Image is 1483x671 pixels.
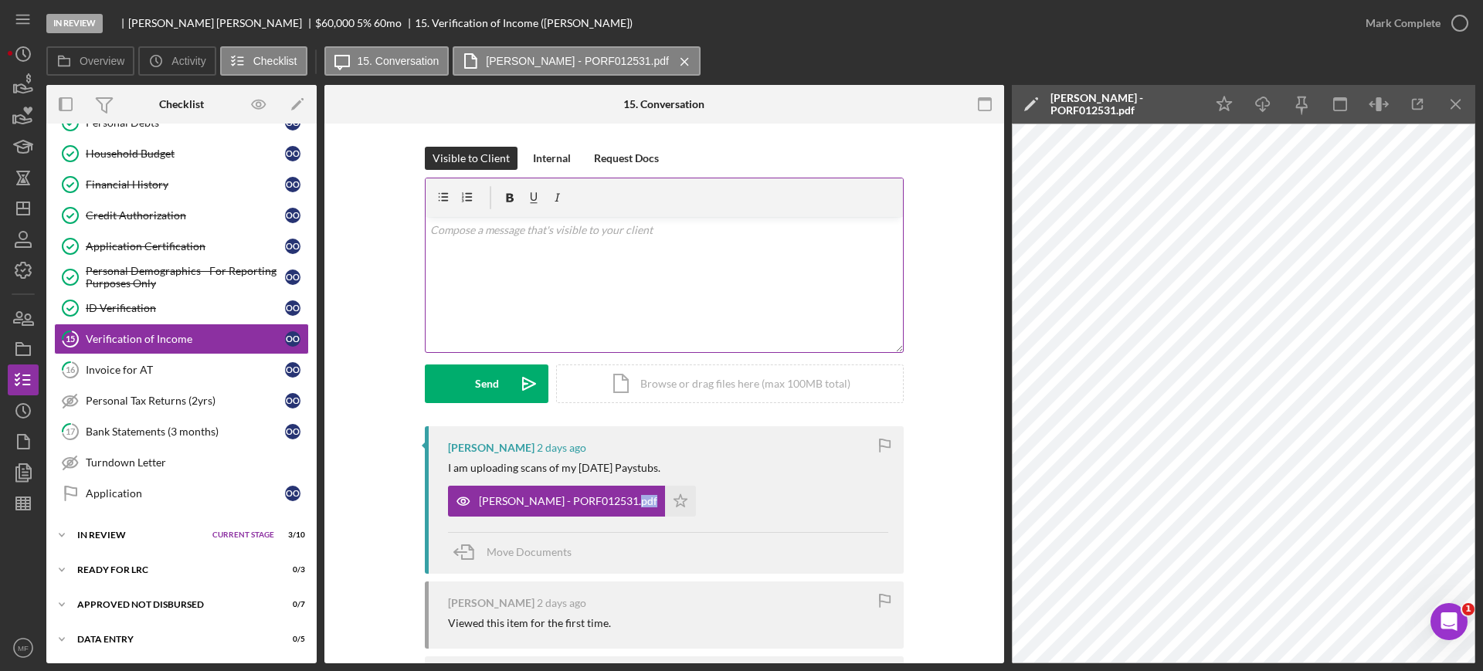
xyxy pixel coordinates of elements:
div: Credit Authorization [86,209,285,222]
div: Visible to Client [433,147,510,170]
label: Overview [80,55,124,67]
a: Financial HistoryOO [54,169,309,200]
label: [PERSON_NAME] - PORF012531.pdf [486,55,669,67]
div: Application [86,487,285,500]
tspan: 15 [66,334,75,344]
div: Application Certification [86,240,285,252]
div: Viewed this item for the first time. [448,617,611,629]
div: Data Entry [77,635,266,644]
div: 0 / 3 [277,565,305,574]
div: Mark Complete [1366,8,1441,39]
span: 1 [1462,603,1475,615]
span: Move Documents [487,545,572,558]
label: 15. Conversation [358,55,439,67]
div: Invoice for AT [86,364,285,376]
div: 3 / 10 [277,530,305,540]
div: Send [475,364,499,403]
div: [PERSON_NAME] - PORF012531.pdf [479,495,657,507]
button: Mark Complete [1350,8,1475,39]
div: O O [285,177,300,192]
div: [PERSON_NAME] [448,597,534,609]
div: In Review [46,14,103,33]
span: $60,000 [315,16,355,29]
div: O O [285,269,300,285]
tspan: 16 [66,364,76,374]
a: Application CertificationOO [54,231,309,262]
div: O O [285,362,300,378]
div: Turndown Letter [86,456,308,469]
a: Personal Tax Returns (2yrs)OO [54,385,309,416]
button: Activity [138,46,215,76]
div: [PERSON_NAME] [448,442,534,454]
iframe: Intercom live chat [1430,603,1468,640]
div: Personal Demographics - For Reporting Purposes Only [86,265,285,290]
div: Bank Statements (3 months) [86,425,285,438]
button: Move Documents [448,533,587,571]
div: O O [285,393,300,408]
label: Checklist [253,55,297,67]
button: Request Docs [586,147,667,170]
div: Personal Tax Returns (2yrs) [86,395,285,407]
div: [PERSON_NAME] - PORF012531.pdf [1050,92,1197,117]
a: 17Bank Statements (3 months)OO [54,416,309,447]
div: Verification of Income [86,333,285,345]
div: 5 % [357,17,372,29]
button: Overview [46,46,134,76]
a: ApplicationOO [54,478,309,509]
div: 0 / 5 [277,635,305,644]
div: O O [285,208,300,223]
div: 0 / 7 [277,600,305,609]
time: 2025-10-06 23:12 [537,442,586,454]
button: Checklist [220,46,307,76]
div: O O [285,146,300,161]
div: Checklist [159,98,204,110]
a: Personal Demographics - For Reporting Purposes OnlyOO [54,262,309,293]
div: Request Docs [594,147,659,170]
label: Activity [171,55,205,67]
span: Current Stage [212,530,274,540]
a: Credit AuthorizationOO [54,200,309,231]
button: 15. Conversation [324,46,450,76]
div: [PERSON_NAME] [PERSON_NAME] [128,17,315,29]
div: Household Budget [86,147,285,160]
div: Ready for LRC [77,565,266,574]
button: [PERSON_NAME] - PORF012531.pdf [448,486,696,517]
div: O O [285,331,300,347]
div: Approved Not Disbursed [77,600,266,609]
div: In Review [77,530,205,540]
div: Internal [533,147,571,170]
button: [PERSON_NAME] - PORF012531.pdf [453,46,701,76]
div: O O [285,424,300,439]
a: 16Invoice for ATOO [54,354,309,385]
div: O O [285,300,300,316]
a: ID VerificationOO [54,293,309,324]
div: 60 mo [374,17,402,29]
div: ID Verification [86,302,285,314]
div: 15. Verification of Income ([PERSON_NAME]) [415,17,633,29]
button: Visible to Client [425,147,518,170]
text: MF [18,644,29,652]
a: 15Verification of IncomeOO [54,324,309,354]
div: 15. Conversation [623,98,704,110]
a: Household BudgetOO [54,138,309,169]
div: O O [285,486,300,501]
div: Financial History [86,178,285,191]
div: O O [285,239,300,254]
button: Internal [525,147,579,170]
tspan: 17 [66,426,76,436]
time: 2025-10-06 23:07 [537,597,586,609]
div: I am uploading scans of my [DATE] Paystubs. [448,462,660,474]
button: MF [8,632,39,663]
button: Send [425,364,548,403]
a: Turndown Letter [54,447,309,478]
